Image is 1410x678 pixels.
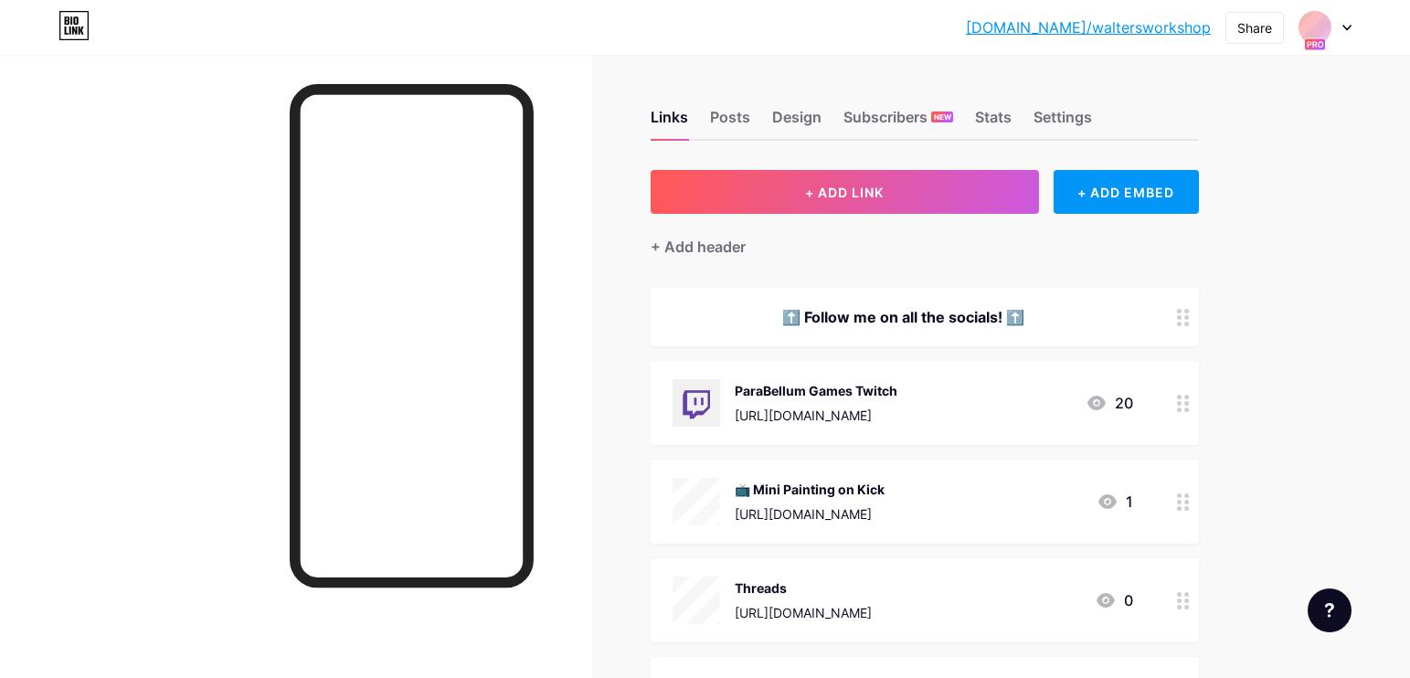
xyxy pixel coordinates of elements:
[735,578,872,598] div: Threads
[843,106,953,139] div: Subscribers
[673,379,720,427] img: ParaBellum Games Twitch
[735,504,885,524] div: [URL][DOMAIN_NAME]
[1086,392,1133,414] div: 20
[1034,106,1092,139] div: Settings
[673,306,1133,328] div: ⬆️ Follow me on all the socials! ⬆️
[1095,589,1133,611] div: 0
[1054,170,1199,214] div: + ADD EMBED
[735,406,897,425] div: [URL][DOMAIN_NAME]
[805,185,884,200] span: + ADD LINK
[651,170,1039,214] button: + ADD LINK
[1237,18,1272,37] div: Share
[735,381,897,400] div: ParaBellum Games Twitch
[735,603,872,622] div: [URL][DOMAIN_NAME]
[1097,491,1133,513] div: 1
[710,106,750,139] div: Posts
[772,106,822,139] div: Design
[651,106,688,139] div: Links
[934,111,951,122] span: NEW
[651,236,746,258] div: + Add header
[966,16,1211,38] a: [DOMAIN_NAME]/waltersworkshop
[735,480,885,499] div: 📺 Mini Painting on Kick
[975,106,1012,139] div: Stats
